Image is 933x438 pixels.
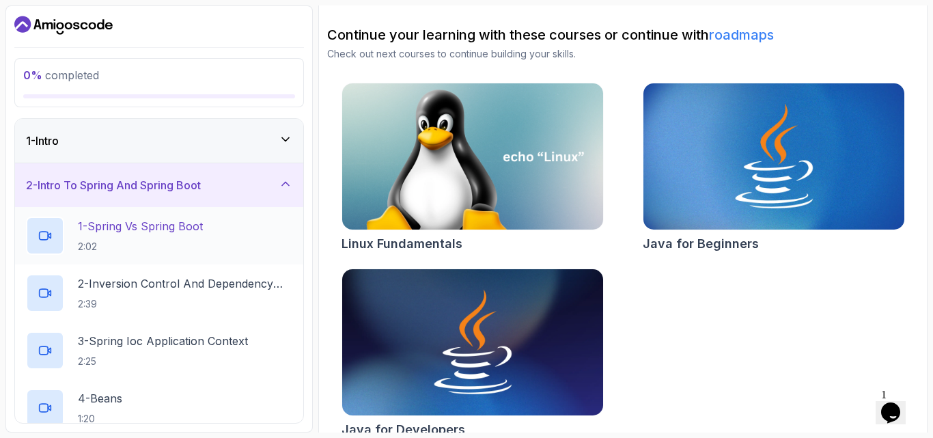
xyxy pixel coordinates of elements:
span: 0 % [23,68,42,82]
p: Check out next courses to continue building your skills. [327,47,919,61]
button: 1-Spring Vs Spring Boot2:02 [26,217,292,255]
iframe: chat widget [876,383,919,424]
h3: 1 - Intro [26,133,59,149]
a: Dashboard [14,14,113,36]
p: 2 - Inversion Control And Dependency Injection [78,275,292,292]
p: 2:39 [78,297,292,311]
button: 2-Inversion Control And Dependency Injection2:39 [26,274,292,312]
button: 1-Intro [15,119,303,163]
h2: Java for Beginners [643,234,759,254]
h3: 2 - Intro To Spring And Spring Boot [26,177,201,193]
p: 4 - Beans [78,390,122,407]
a: Java for Beginners cardJava for Beginners [643,83,905,254]
button: 4-Beans1:20 [26,389,292,427]
p: 2:02 [78,240,203,254]
img: Linux Fundamentals card [342,83,603,230]
h2: Linux Fundamentals [342,234,462,254]
p: 3 - Spring Ioc Application Context [78,333,248,349]
img: Java for Developers card [342,269,603,415]
p: 2:25 [78,355,248,368]
p: 1 - Spring Vs Spring Boot [78,218,203,234]
a: Linux Fundamentals cardLinux Fundamentals [342,83,604,254]
span: completed [23,68,99,82]
a: roadmaps [709,27,774,43]
p: 1:20 [78,412,122,426]
button: 3-Spring Ioc Application Context2:25 [26,331,292,370]
button: 2-Intro To Spring And Spring Boot [15,163,303,207]
img: Java for Beginners card [643,83,904,230]
h2: Continue your learning with these courses or continue with [327,25,919,44]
